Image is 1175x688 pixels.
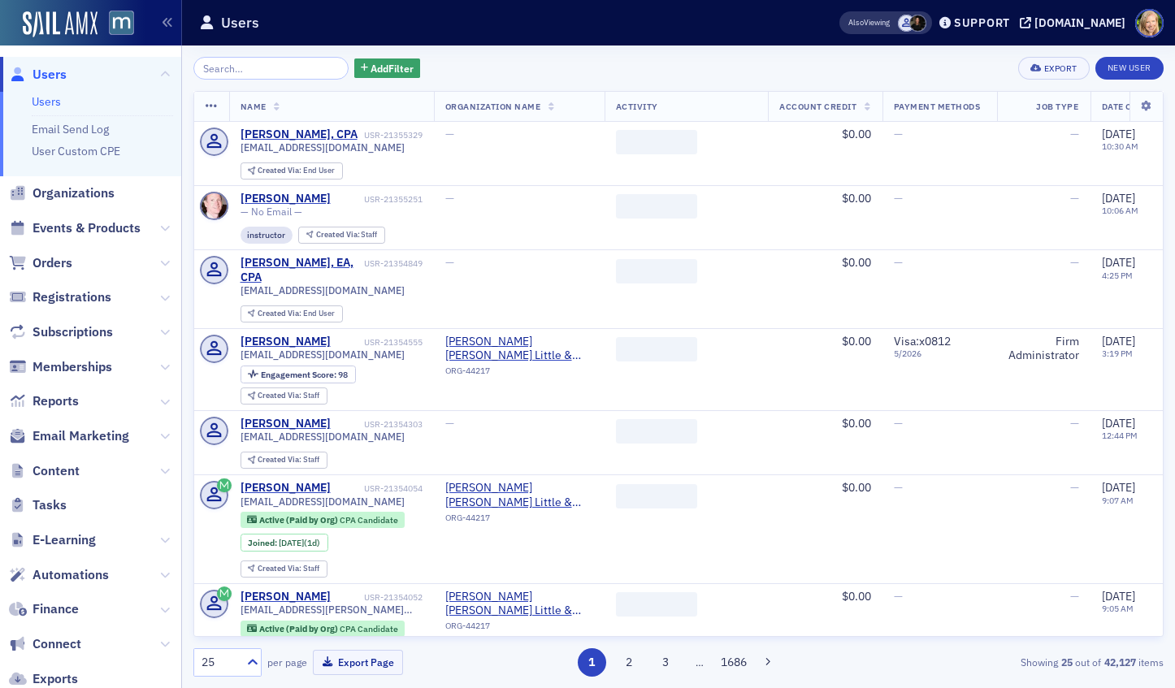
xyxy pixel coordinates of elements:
[616,592,697,617] span: ‌
[33,531,96,549] span: E-Learning
[333,592,423,603] div: USR-21354052
[33,66,67,84] span: Users
[1102,191,1135,206] span: [DATE]
[258,392,319,400] div: Staff
[1102,101,1165,112] span: Date Created
[1102,127,1135,141] span: [DATE]
[616,484,697,508] span: ‌
[842,416,871,431] span: $0.00
[616,130,697,154] span: ‌
[279,537,304,548] span: [DATE]
[9,392,79,410] a: Reports
[258,456,319,465] div: Staff
[445,481,593,509] a: [PERSON_NAME] [PERSON_NAME] Little & [PERSON_NAME] ([PERSON_NAME][GEOGRAPHIC_DATA], [GEOGRAPHIC_D...
[848,17,890,28] span: Viewing
[241,256,362,284] div: [PERSON_NAME], EA, CPA
[445,255,454,270] span: —
[9,635,81,653] a: Connect
[909,15,926,32] span: Lauren McDonough
[445,590,593,618] span: Grandizio Wilkins Little & Matthews (Hunt Valley, MD)
[842,334,871,348] span: $0.00
[33,254,72,272] span: Orders
[247,623,397,634] a: Active (Paid by Org) CPA Candidate
[1058,655,1075,669] strong: 25
[258,308,303,318] span: Created Via :
[333,194,423,205] div: USR-21355251
[241,335,331,349] div: [PERSON_NAME]
[842,191,871,206] span: $0.00
[894,101,981,112] span: Payment Methods
[298,227,385,244] div: Created Via: Staff
[241,101,267,112] span: Name
[259,514,340,526] span: Active (Paid by Org)
[616,194,697,219] span: ‌
[241,141,405,154] span: [EMAIL_ADDRESS][DOMAIN_NAME]
[616,101,658,112] span: Activity
[258,565,319,573] div: Staff
[1070,416,1079,431] span: —
[33,600,79,618] span: Finance
[1102,141,1138,152] time: 10:30 AM
[364,258,423,269] div: USR-21354849
[23,11,98,37] img: SailAMX
[445,335,593,363] span: Grandizio Wilkins Little & Matthews (Hunt Valley, MD)
[193,57,349,80] input: Search…
[279,538,320,548] div: (1d)
[9,288,111,306] a: Registrations
[842,480,871,495] span: $0.00
[258,390,303,400] span: Created Via :
[9,600,79,618] a: Finance
[9,531,96,549] a: E-Learning
[616,259,697,283] span: ‌
[1020,17,1131,28] button: [DOMAIN_NAME]
[241,590,331,604] div: [PERSON_NAME]
[445,127,454,141] span: —
[241,481,331,495] div: [PERSON_NAME]
[1070,255,1079,270] span: —
[33,427,129,445] span: Email Marketing
[894,334,951,348] span: Visa : x0812
[33,635,81,653] span: Connect
[258,165,303,175] span: Created Via :
[221,13,259,32] h1: Users
[954,15,1010,30] div: Support
[98,11,134,38] a: View Homepage
[578,648,606,677] button: 1
[1135,9,1164,37] span: Profile
[33,323,113,341] span: Subscriptions
[1102,334,1135,348] span: [DATE]
[202,654,237,671] div: 25
[445,416,454,431] span: —
[9,254,72,272] a: Orders
[1044,64,1077,73] div: Export
[247,515,397,526] a: Active (Paid by Org) CPA Candidate
[616,337,697,361] span: ‌
[9,219,141,237] a: Events & Products
[360,130,423,141] div: USR-21355329
[9,184,115,202] a: Organizations
[32,122,109,136] a: Email Send Log
[241,348,405,361] span: [EMAIL_ADDRESS][DOMAIN_NAME]
[9,670,78,688] a: Exports
[267,655,307,669] label: per page
[1070,127,1079,141] span: —
[9,66,67,84] a: Users
[241,604,423,616] span: [EMAIL_ADDRESS][PERSON_NAME][DOMAIN_NAME]
[9,462,80,480] a: Content
[241,431,405,443] span: [EMAIL_ADDRESS][DOMAIN_NAME]
[894,348,986,359] span: 5 / 2026
[894,191,903,206] span: —
[241,128,358,142] a: [PERSON_NAME], CPA
[333,483,423,494] div: USR-21354054
[241,560,327,578] div: Created Via: Staff
[1102,589,1135,604] span: [DATE]
[1095,57,1164,80] a: New User
[1102,430,1138,441] time: 12:44 PM
[340,514,398,526] span: CPA Candidate
[241,512,405,528] div: Active (Paid by Org): Active (Paid by Org): CPA Candidate
[333,419,423,430] div: USR-21354303
[33,288,111,306] span: Registrations
[371,61,414,76] span: Add Filter
[1102,480,1135,495] span: [DATE]
[1102,603,1134,614] time: 9:05 AM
